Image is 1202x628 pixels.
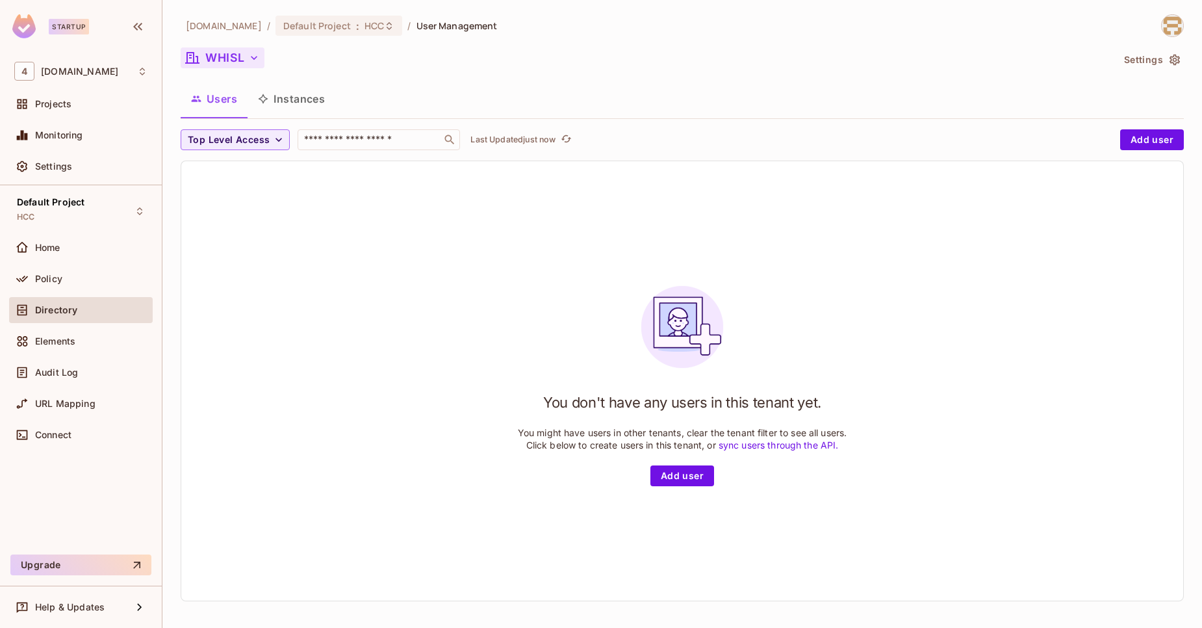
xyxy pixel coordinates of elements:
[355,21,360,31] span: :
[35,274,62,284] span: Policy
[35,161,72,172] span: Settings
[35,242,60,253] span: Home
[17,197,84,207] span: Default Project
[181,83,248,115] button: Users
[49,19,89,34] div: Startup
[407,20,411,32] li: /
[35,399,96,409] span: URL Mapping
[14,62,34,81] span: 4
[556,132,574,148] span: Click to refresh data
[248,83,335,115] button: Instances
[186,20,262,32] span: the active workspace
[181,129,290,150] button: Top Level Access
[518,426,847,451] p: You might have users in other tenants, clear the tenant filter to see all users. Click below to c...
[1120,129,1184,150] button: Add user
[561,133,572,146] span: refresh
[181,47,264,68] button: WHISL
[35,430,71,440] span: Connect
[35,602,105,612] span: Help & Updates
[719,439,839,451] a: sync users through the API.
[35,99,71,109] span: Projects
[41,66,118,77] span: Workspace: 46labs.com
[267,20,270,32] li: /
[283,20,351,32] span: Default Project
[650,465,714,486] button: Add user
[558,132,574,148] button: refresh
[364,20,384,32] span: HCC
[416,20,498,32] span: User Management
[35,305,77,315] span: Directory
[35,336,75,347] span: Elements
[35,130,83,140] span: Monitoring
[1119,49,1184,70] button: Settings
[35,367,78,378] span: Audit Log
[17,212,34,222] span: HCC
[470,135,556,145] p: Last Updated just now
[10,555,151,575] button: Upgrade
[543,393,821,412] h1: You don't have any users in this tenant yet.
[188,132,270,148] span: Top Level Access
[12,14,36,38] img: SReyMgAAAABJRU5ErkJggg==
[1162,15,1183,36] img: ali.sheikh@46labs.com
